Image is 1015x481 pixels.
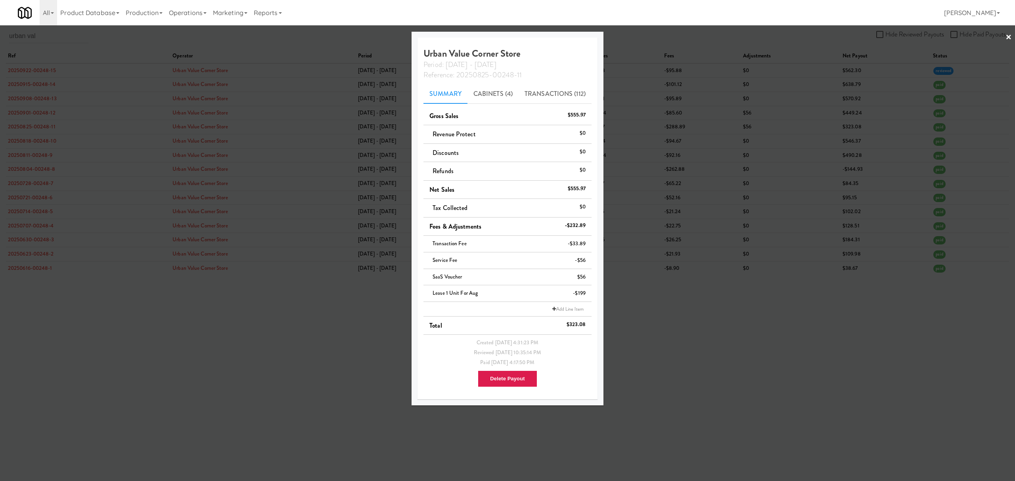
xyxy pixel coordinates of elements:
div: $555.97 [568,184,586,194]
span: Reference: 20250825-00248-11 [423,70,522,80]
span: Discounts [433,148,459,157]
div: $555.97 [568,110,586,120]
span: Period: [DATE] - [DATE] [423,59,496,70]
span: Tax Collected [433,203,467,212]
a: Cabinets (4) [467,84,519,104]
h4: Urban Value Corner Store [423,48,592,80]
span: Total [429,321,442,330]
div: $323.08 [567,320,586,330]
a: Add Line Item [550,305,585,313]
span: Service Fee [433,256,457,264]
li: Service Fee-$56 [423,252,592,269]
div: $0 [580,147,586,157]
span: SaaS Voucher [433,273,462,281]
div: $0 [580,165,586,175]
div: Reviewed [DATE] 10:35:14 PM [429,348,586,358]
a: Summary [423,84,467,104]
div: -$199 [573,288,586,298]
span: Gross Sales [429,111,458,120]
img: Micromart [18,6,32,20]
div: -$33.89 [568,239,586,249]
a: Transactions (112) [519,84,592,104]
li: Lease 1 unit for Aug-$199 [423,285,592,302]
div: -$56 [575,256,585,265]
a: × [1005,25,1012,50]
div: -$232.89 [565,221,586,231]
div: $0 [580,128,586,138]
span: Lease 1 unit for Aug [433,289,478,297]
div: $56 [577,272,586,282]
li: Transaction Fee-$33.89 [423,236,592,252]
div: Created [DATE] 4:31:23 PM [429,338,586,348]
span: Revenue Protect [433,130,476,139]
li: SaaS Voucher$56 [423,269,592,286]
button: Delete Payout [478,370,537,387]
span: Fees & Adjustments [429,222,481,231]
div: Paid [DATE] 4:17:50 PM [429,358,586,368]
span: Refunds [433,166,454,176]
span: Transaction Fee [433,240,467,247]
span: Net Sales [429,185,454,194]
div: $0 [580,202,586,212]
